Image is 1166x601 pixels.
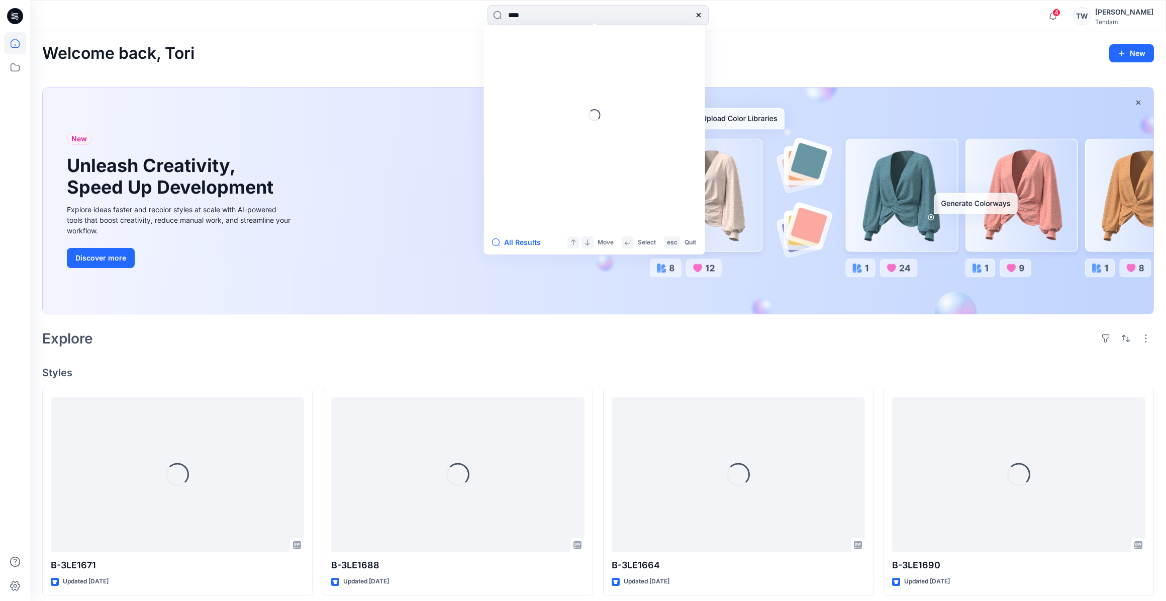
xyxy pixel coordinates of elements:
p: Updated [DATE] [624,576,669,587]
span: New [71,133,87,145]
p: B-3LE1664 [612,558,865,572]
h4: Styles [42,367,1154,379]
h2: Explore [42,330,93,347]
div: TW [1073,7,1091,25]
p: Quit [685,237,696,248]
p: Updated [DATE] [343,576,389,587]
p: Select [638,237,656,248]
button: Discover more [67,248,135,268]
a: Discover more [67,248,293,268]
p: Move [598,237,614,248]
p: esc [667,237,677,248]
p: B-3LE1690 [892,558,1145,572]
p: B-3LE1688 [331,558,585,572]
div: Explore ideas faster and recolor styles at scale with AI-powered tools that boost creativity, red... [67,204,293,236]
p: Updated [DATE] [63,576,109,587]
button: New [1109,44,1154,62]
div: [PERSON_NAME] [1095,6,1153,18]
div: Tendam [1095,18,1153,26]
h1: Unleash Creativity, Speed Up Development [67,155,278,198]
p: B-3LE1671 [51,558,304,572]
p: Updated [DATE] [904,576,950,587]
button: All Results [492,236,547,248]
span: 4 [1052,9,1060,17]
h2: Welcome back, Tori [42,44,195,63]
